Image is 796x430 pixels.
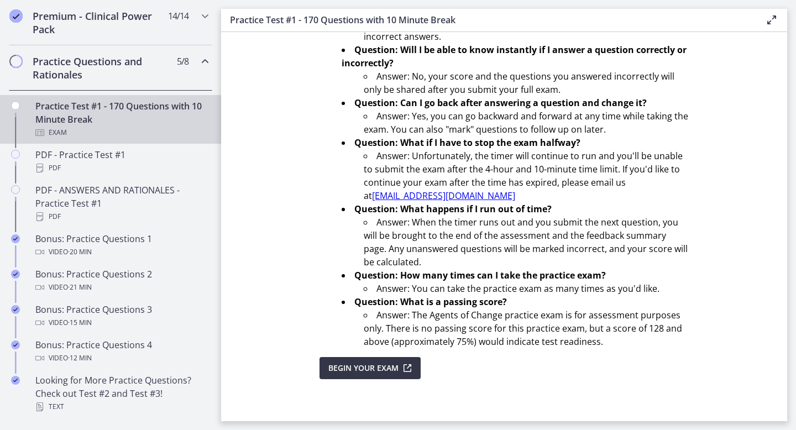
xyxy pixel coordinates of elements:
[35,148,208,175] div: PDF - Practice Test #1
[35,161,208,175] div: PDF
[11,340,20,349] i: Completed
[364,216,689,269] li: Answer: When the timer runs out and you submit the next question, you will be brought to the end ...
[11,234,20,243] i: Completed
[35,126,208,139] div: Exam
[35,210,208,223] div: PDF
[68,316,92,329] span: · 15 min
[364,149,689,202] li: Answer: Unfortunately, the timer will continue to run and you'll be unable to submit the exam aft...
[68,245,92,259] span: · 20 min
[364,308,689,348] li: Answer: The Agents of Change practice exam is for assessment purposes only. There is no passing s...
[33,55,167,81] h2: Practice Questions and Rationales
[354,296,507,308] strong: Question: What is a passing score?
[372,190,515,202] a: [EMAIL_ADDRESS][DOMAIN_NAME]
[11,270,20,279] i: Completed
[35,338,208,365] div: Bonus: Practice Questions 4
[364,70,689,96] li: Answer: No, your score and the questions you answered incorrectly will only be shared after you s...
[354,137,580,149] strong: Question: What if I have to stop the exam halfway?
[354,203,552,215] strong: Question: What happens if I run out of time?
[230,13,747,27] h3: Practice Test #1 - 170 Questions with 10 Minute Break
[35,281,208,294] div: Video
[328,361,399,375] span: Begin Your Exam
[9,9,23,23] i: Completed
[35,303,208,329] div: Bonus: Practice Questions 3
[35,245,208,259] div: Video
[168,9,188,23] span: 14 / 14
[35,99,208,139] div: Practice Test #1 - 170 Questions with 10 Minute Break
[35,352,208,365] div: Video
[11,376,20,385] i: Completed
[364,282,689,295] li: Answer: You can take the practice exam as many times as you'd like.
[33,9,167,36] h2: Premium - Clinical Power Pack
[35,268,208,294] div: Bonus: Practice Questions 2
[364,109,689,136] li: Answer: Yes, you can go backward and forward at any time while taking the exam. You can also "mar...
[342,44,687,69] strong: Question: Will I be able to know instantly if I answer a question correctly or incorrectly?
[354,269,606,281] strong: Question: How many times can I take the practice exam?
[68,281,92,294] span: · 21 min
[35,183,208,223] div: PDF - ANSWERS AND RATIONALES - Practice Test #1
[35,316,208,329] div: Video
[11,305,20,314] i: Completed
[35,232,208,259] div: Bonus: Practice Questions 1
[68,352,92,365] span: · 12 min
[354,97,647,109] strong: Question: Can I go back after answering a question and change it?
[177,55,188,68] span: 5 / 8
[35,374,208,413] div: Looking for More Practice Questions? Check out Test #2 and Test #3!
[320,357,421,379] button: Begin Your Exam
[35,400,208,413] div: Text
